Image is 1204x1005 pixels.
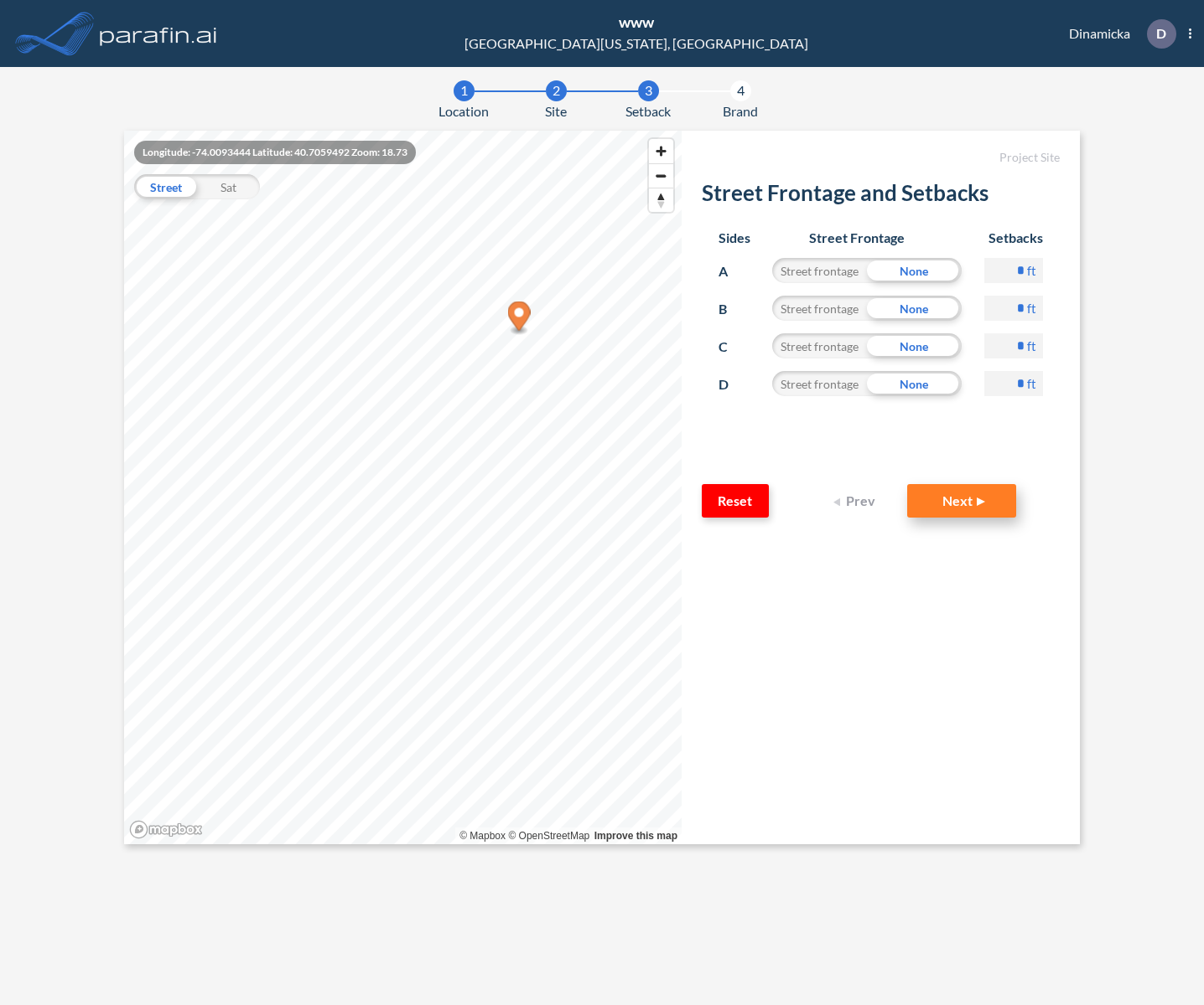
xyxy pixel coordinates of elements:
[867,333,962,358] div: None
[772,333,867,358] div: Street frontage
[772,296,867,321] div: Street frontage
[508,301,531,336] div: Map marker
[124,131,682,844] canvas: Map
[1027,300,1036,317] label: ft
[750,229,963,245] h6: Street Frontage
[546,80,567,101] div: 2
[1027,375,1036,392] label: ft
[649,163,673,188] button: Zoom out
[719,258,750,285] p: A
[702,151,1060,165] h5: Project Site
[459,830,506,842] a: Mapbox
[723,101,758,121] span: Brand
[649,164,673,188] span: Zoom out
[545,101,567,121] span: Site
[867,296,962,321] div: None
[823,484,890,518] button: Prev
[963,229,1043,245] h6: Setbacks
[730,80,751,101] div: 4
[594,830,677,842] a: Improve this map
[772,371,867,396] div: Street frontage
[702,180,1060,213] h2: Street Frontage and Setbacks
[1044,19,1191,49] div: Dinamicka
[134,141,416,164] div: Longitude: -74.0093444 Latitude: 40.7059492 Zoom: 18.73
[719,371,750,398] p: D
[719,296,750,322] p: B
[454,80,475,101] div: 1
[197,174,260,199] div: Sat
[464,33,808,54] div: [GEOGRAPHIC_DATA][US_STATE], [GEOGRAPHIC_DATA]
[1156,26,1166,41] p: D
[907,484,1016,518] button: Next
[719,333,750,360] p: C
[619,13,654,31] span: www
[719,229,750,245] h6: Sides
[1027,338,1036,354] label: ft
[96,17,221,50] img: logo
[772,258,867,283] div: Street frontage
[649,139,673,163] button: Zoom in
[439,101,489,121] span: Location
[702,484,769,518] button: Reset
[508,830,589,842] a: OpenStreetMap
[649,188,673,212] span: Reset bearing to north
[134,174,197,199] div: Street
[649,188,673,212] button: Reset bearing to north
[867,371,962,396] div: None
[129,820,203,839] a: Mapbox homepage
[638,80,659,101] div: 3
[1027,262,1036,279] label: ft
[625,101,671,121] span: Setback
[867,258,962,283] div: None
